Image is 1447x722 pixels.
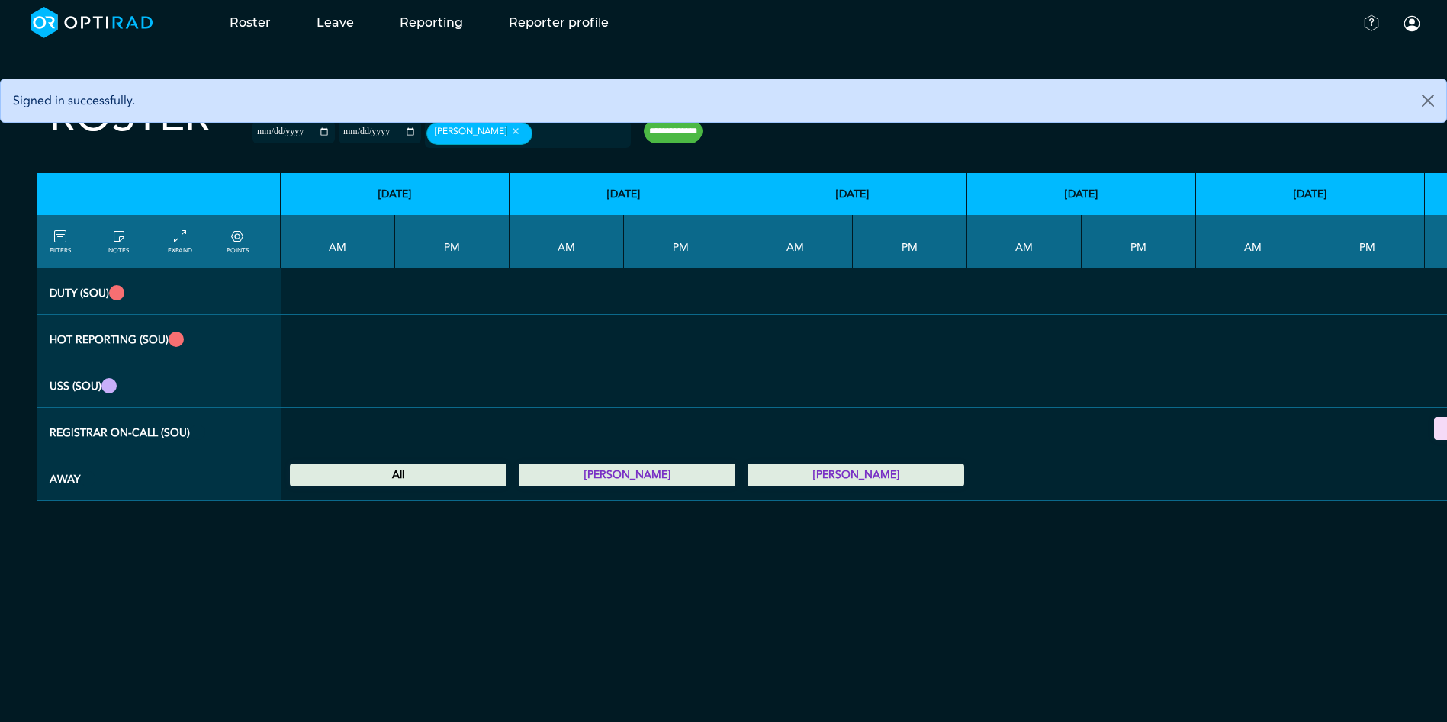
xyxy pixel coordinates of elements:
summary: [PERSON_NAME] [750,466,962,484]
th: PM [624,215,738,268]
button: Remove item: 'f1fb17c5-8bcb-4156-9d56-b663704e4f00' [506,126,524,136]
th: AM [281,215,395,268]
th: AM [1196,215,1310,268]
img: brand-opti-rad-logos-blue-and-white-d2f68631ba2948856bd03f2d395fb146ddc8fb01b4b6e9315ea85fa773367... [31,7,153,38]
div: Annual Leave 00:00 - 23:59 [519,464,735,486]
h2: Roster [50,91,211,143]
a: collapse/expand entries [168,228,192,255]
th: [DATE] [1196,173,1425,215]
div: National Holiday: Summer bank holiday 00:00 - 23:59 [290,464,506,486]
div: Annual Leave 00:00 - 23:59 [748,464,964,486]
th: AM [738,215,853,268]
th: [DATE] [510,173,738,215]
th: PM [1082,215,1196,268]
th: Away [37,454,281,501]
summary: [PERSON_NAME] [521,466,733,484]
th: AM [510,215,624,268]
th: Hot Reporting (SOU) [37,315,281,361]
button: Close [1410,79,1446,122]
th: Registrar On-Call (SOU) [37,408,281,454]
input: null [535,127,612,141]
a: show/hide notes [108,228,129,255]
a: FILTERS [50,228,71,255]
th: [DATE] [738,173,967,215]
th: PM [395,215,510,268]
div: [PERSON_NAME] [426,122,532,145]
th: [DATE] [967,173,1196,215]
th: Duty (SOU) [37,268,281,315]
th: USS (SOU) [37,361,281,408]
summary: All [292,466,504,484]
th: AM [967,215,1082,268]
th: [DATE] [281,173,510,215]
a: collapse/expand expected points [227,228,249,255]
th: PM [853,215,967,268]
th: PM [1310,215,1425,268]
